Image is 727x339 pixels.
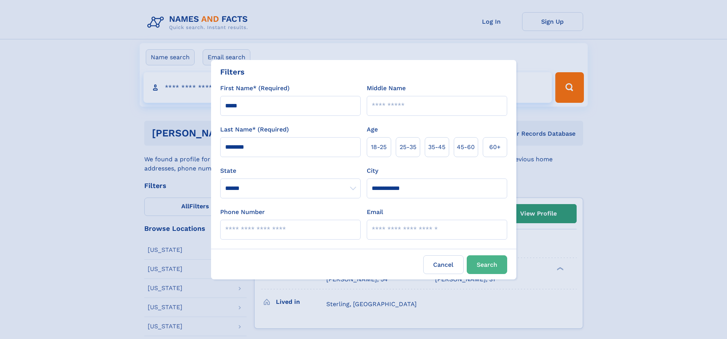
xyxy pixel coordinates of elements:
span: 60+ [489,143,501,152]
label: State [220,166,361,175]
label: Email [367,208,383,217]
span: 25‑35 [400,143,416,152]
span: 45‑60 [457,143,475,152]
label: City [367,166,378,175]
label: First Name* (Required) [220,84,290,93]
label: Middle Name [367,84,406,93]
span: 18‑25 [371,143,387,152]
div: Filters [220,66,245,78]
label: Phone Number [220,208,265,217]
span: 35‑45 [428,143,445,152]
label: Last Name* (Required) [220,125,289,134]
label: Cancel [423,255,464,274]
button: Search [467,255,507,274]
label: Age [367,125,378,134]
